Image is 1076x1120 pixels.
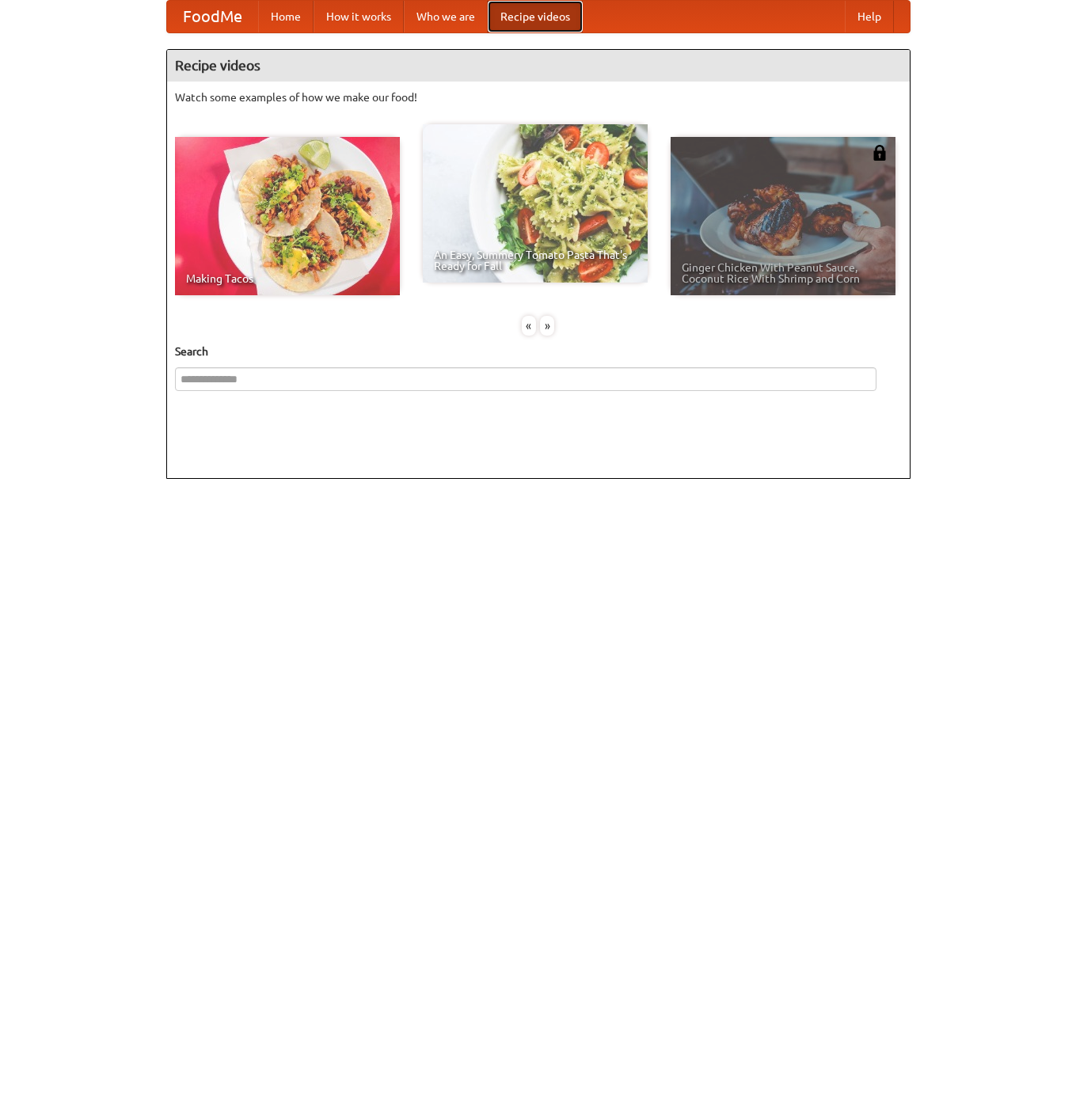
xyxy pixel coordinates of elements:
h5: Search [175,344,902,359]
a: Recipe videos [488,1,583,32]
a: Who we are [404,1,488,32]
a: An Easy, Summery Tomato Pasta That's Ready for Fall [423,124,648,283]
span: Making Tacos [186,273,389,284]
a: Home [258,1,314,32]
div: » [540,316,554,336]
a: Making Tacos [175,137,400,295]
a: Help [845,1,894,32]
span: An Easy, Summery Tomato Pasta That's Ready for Fall [434,249,637,271]
h4: Recipe videos [167,50,910,82]
div: « [522,316,536,336]
p: Watch some examples of how we make our food! [175,89,902,105]
a: How it works [314,1,404,32]
a: FoodMe [167,1,258,32]
img: 483408.png [872,145,888,161]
